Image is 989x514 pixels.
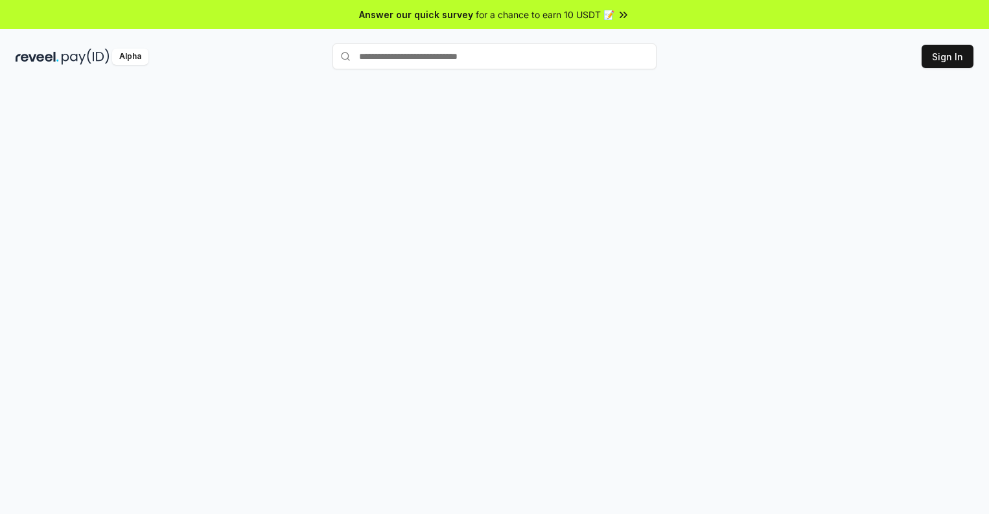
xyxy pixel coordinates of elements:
[62,49,110,65] img: pay_id
[112,49,148,65] div: Alpha
[476,8,614,21] span: for a chance to earn 10 USDT 📝
[922,45,973,68] button: Sign In
[16,49,59,65] img: reveel_dark
[359,8,473,21] span: Answer our quick survey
